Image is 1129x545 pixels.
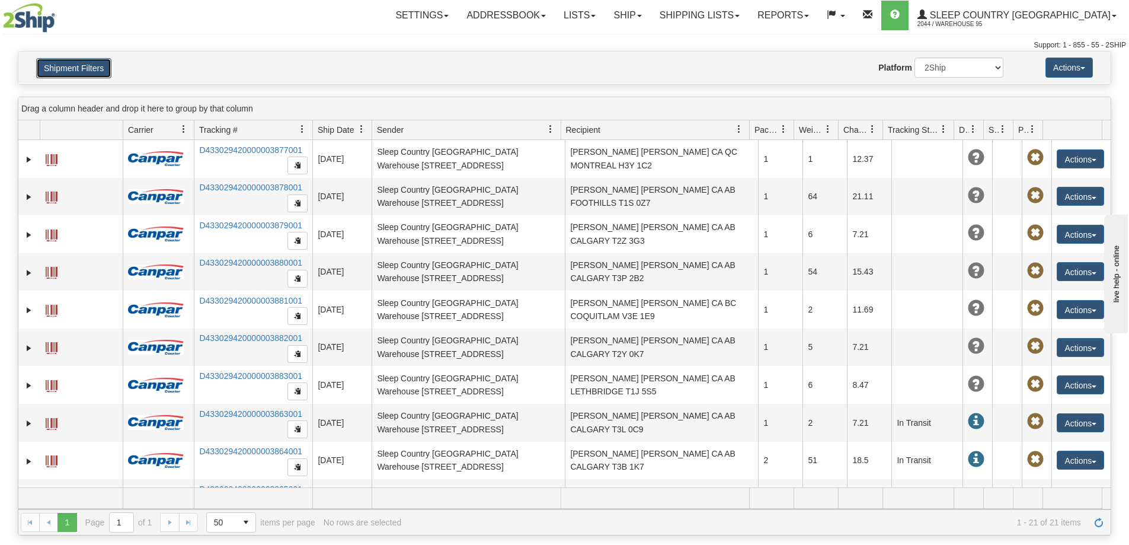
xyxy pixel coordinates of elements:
a: D433029420000003864001 [199,447,302,456]
button: Copy to clipboard [287,383,308,400]
button: Copy to clipboard [287,232,308,250]
img: 14 - Canpar [128,189,184,204]
td: [DATE] [312,140,372,178]
td: 2 [802,404,847,442]
img: 14 - Canpar [128,151,184,166]
td: 6 [802,215,847,253]
td: [DATE] [312,291,372,329]
td: [PERSON_NAME] [PERSON_NAME] CA QC MONTREAL H3Y 1C2 [565,140,758,178]
button: Copy to clipboard [287,307,308,325]
a: Expand [23,455,35,467]
td: Sleep Country [GEOGRAPHIC_DATA] Warehouse [STREET_ADDRESS] [372,366,565,404]
a: D433029420000003865001 [199,485,302,494]
a: Addressbook [458,1,555,30]
td: [PERSON_NAME] [PERSON_NAME] CA AB LETHBRIDGE T1J 5S5 [565,366,758,404]
td: Sleep Country [GEOGRAPHIC_DATA] Warehouse [STREET_ADDRESS] [372,253,565,291]
a: Label [46,299,57,318]
span: 50 [214,517,229,528]
span: Unknown [968,300,984,317]
span: Page sizes drop down [206,512,256,533]
span: 1 - 21 of 21 items [410,518,1081,527]
a: Shipping lists [651,1,749,30]
span: Packages [754,124,779,136]
button: Shipment Filters [36,58,111,78]
img: 14 - Canpar [128,302,184,317]
a: Shipment Issues filter column settings [993,119,1013,139]
span: Pickup Not Assigned [1027,263,1044,279]
img: 14 - Canpar [128,340,184,355]
td: [DATE] [312,329,372,366]
button: Actions [1057,149,1104,168]
span: Shipment Issues [989,124,999,136]
span: Pickup Not Assigned [1027,187,1044,204]
span: Charge [843,124,868,136]
img: 14 - Canpar [128,227,184,241]
button: Copy to clipboard [287,195,308,212]
a: Expand [23,191,35,203]
td: 51 [802,442,847,480]
td: 1 [758,253,802,291]
a: D433029420000003879001 [199,221,302,230]
span: Tracking Status [888,124,939,136]
td: [PERSON_NAME] [PERSON_NAME] CA BC COQUITLAM V3E 1E9 [565,291,758,329]
td: [PERSON_NAME] [PERSON_NAME] CA AB CALGARY T3L 0C9 [565,404,758,442]
td: 7.21 [847,329,891,366]
a: Tracking # filter column settings [292,119,312,139]
td: 1 [758,140,802,178]
td: 21.11 [847,178,891,216]
td: [PERSON_NAME] [PERSON_NAME] CA AB FOOTHILLS T1S 0Z7 [565,178,758,216]
td: Sleep Country [GEOGRAPHIC_DATA] Warehouse [STREET_ADDRESS] [372,178,565,216]
button: Actions [1057,413,1104,432]
td: [PERSON_NAME] [PERSON_NAME] CA AB CALGARY T2Y 0K7 [565,329,758,366]
div: No rows are selected [324,518,402,527]
td: 1 [758,404,802,442]
a: Tracking Status filter column settings [933,119,954,139]
span: Carrier [128,124,153,136]
a: Expand [23,417,35,429]
td: 1 [802,140,847,178]
a: Expand [23,380,35,391]
td: 15.43 [847,253,891,291]
button: Copy to clipboard [287,157,308,174]
span: Pickup Not Assigned [1027,149,1044,166]
a: Refresh [1089,513,1108,532]
td: Sleep Country [GEOGRAPHIC_DATA] Warehouse [STREET_ADDRESS] [372,140,565,178]
img: 14 - Canpar [128,453,184,468]
td: 11.69 [847,291,891,329]
td: In Transit [891,479,962,517]
a: Label [46,337,57,356]
span: select [236,513,255,532]
a: Weight filter column settings [818,119,838,139]
img: logo2044.jpg [3,3,55,33]
img: 14 - Canpar [128,378,184,393]
label: Platform [878,62,912,74]
td: Sleep Country [GEOGRAPHIC_DATA] Warehouse [STREET_ADDRESS] [372,479,565,517]
td: 2 [802,291,847,329]
button: Actions [1057,300,1104,319]
input: Page 1 [110,513,133,532]
td: 2 [758,442,802,480]
div: live help - online [9,10,110,19]
td: 64 [802,178,847,216]
button: Copy to clipboard [287,420,308,438]
a: Ship [605,1,650,30]
td: 1 [758,291,802,329]
a: Lists [555,1,605,30]
td: 1 [758,479,802,517]
a: Packages filter column settings [773,119,794,139]
td: Sleep Country [GEOGRAPHIC_DATA] Warehouse [STREET_ADDRESS] [372,404,565,442]
a: Sender filter column settings [540,119,561,139]
button: Copy to clipboard [287,270,308,288]
td: [DATE] [312,253,372,291]
td: 14.18 [847,479,891,517]
td: Sleep Country [GEOGRAPHIC_DATA] Warehouse [STREET_ADDRESS] [372,215,565,253]
a: Expand [23,154,35,165]
a: Carrier filter column settings [174,119,194,139]
td: Sleep Country [GEOGRAPHIC_DATA] Warehouse [STREET_ADDRESS] [372,291,565,329]
button: Actions [1045,58,1093,78]
td: 7.21 [847,404,891,442]
a: D433029420000003878001 [199,183,302,192]
span: Delivery Status [959,124,969,136]
a: Expand [23,304,35,316]
a: Label [46,450,57,469]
